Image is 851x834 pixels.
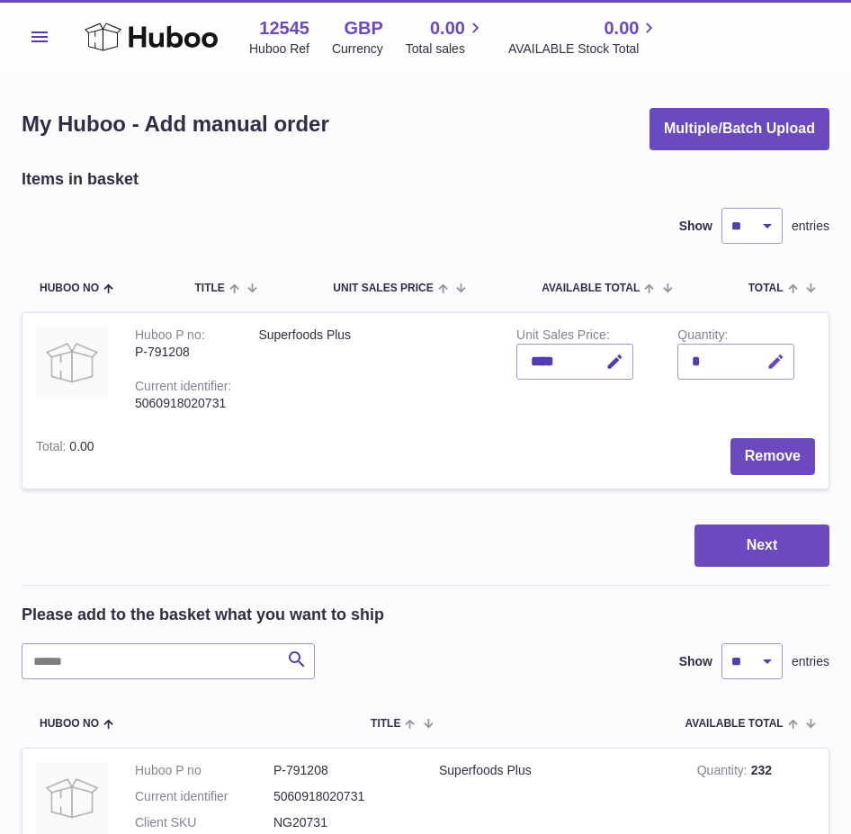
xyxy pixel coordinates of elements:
[332,40,383,58] div: Currency
[249,40,309,58] div: Huboo Ref
[40,282,99,294] span: Huboo no
[36,327,108,399] img: Superfoods Plus
[697,763,751,782] strong: Quantity
[344,16,382,40] strong: GBP
[679,218,712,235] label: Show
[679,653,712,670] label: Show
[273,814,412,831] dd: NG20731
[508,40,660,58] span: AVAILABLE Stock Total
[22,110,329,139] h1: My Huboo - Add manual order
[685,718,784,730] span: AVAILABLE Total
[542,282,640,294] span: AVAILABLE Total
[333,282,433,294] span: Unit Sales Price
[135,814,273,831] dt: Client SKU
[259,16,309,40] strong: 12545
[508,16,660,58] a: 0.00 AVAILABLE Stock Total
[730,438,815,475] button: Remove
[69,439,94,453] span: 0.00
[748,282,784,294] span: Total
[40,718,99,730] span: Huboo no
[792,218,829,235] span: entries
[406,40,486,58] span: Total sales
[516,327,609,346] label: Unit Sales Price
[677,327,728,346] label: Quantity
[604,16,639,40] span: 0.00
[430,16,465,40] span: 0.00
[135,395,231,412] div: 5060918020731
[36,762,108,834] img: Superfoods Plus
[792,653,829,670] span: entries
[22,604,384,625] h2: Please add to the basket what you want to ship
[135,344,231,361] div: P-791208
[135,762,273,779] dt: Huboo P no
[135,788,273,805] dt: Current identifier
[135,379,231,398] div: Current identifier
[194,282,224,294] span: Title
[36,439,69,458] label: Total
[135,327,205,346] div: Huboo P no
[371,718,400,730] span: Title
[649,108,829,150] button: Multiple/Batch Upload
[273,762,412,779] dd: P-791208
[406,16,486,58] a: 0.00 Total sales
[694,525,829,567] button: Next
[22,168,139,190] h2: Items in basket
[273,788,412,805] dd: 5060918020731
[245,313,503,425] td: Superfoods Plus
